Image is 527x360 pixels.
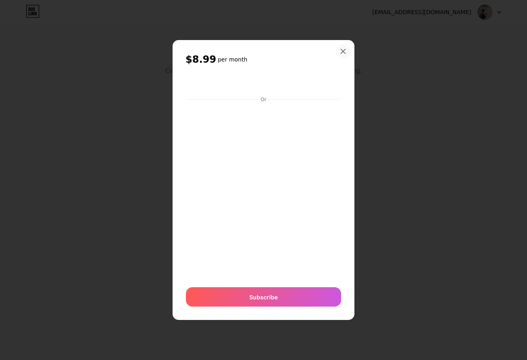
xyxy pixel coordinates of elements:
span: $8.99 [186,53,216,66]
div: Or [259,96,268,103]
iframe: Bảo mật khung nút thanh toán [186,74,341,94]
h6: per month [218,55,247,64]
iframe: Bảo mật khung nhập liệu thanh toán [184,104,343,279]
span: Subscribe [249,293,278,301]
